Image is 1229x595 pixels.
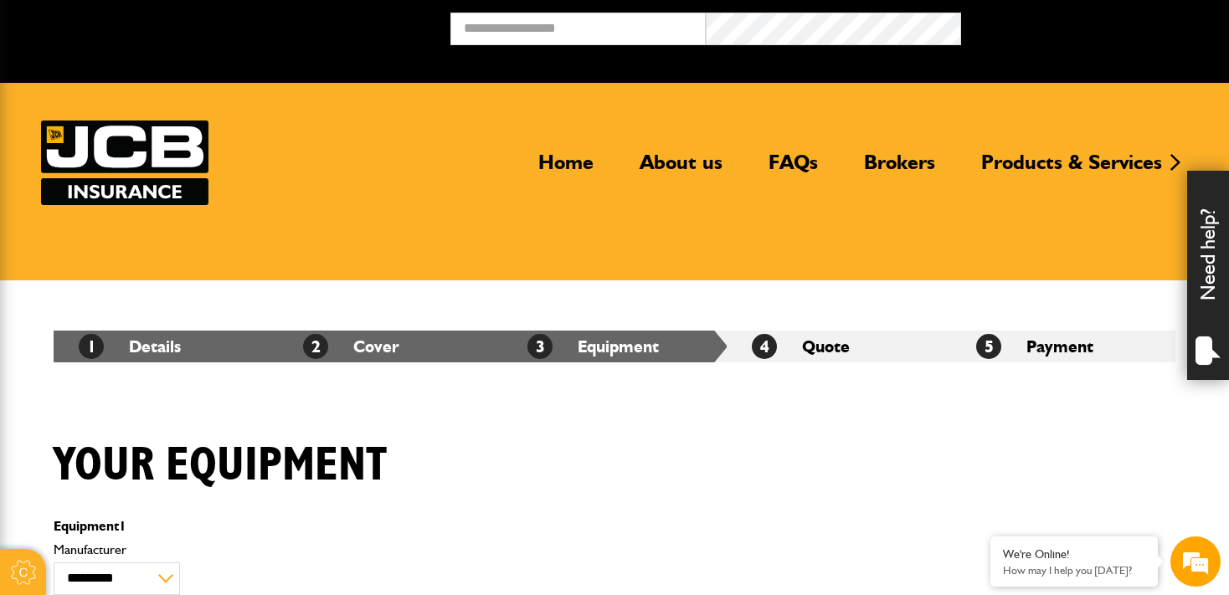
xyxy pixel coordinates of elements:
[54,520,793,533] p: Equipment
[502,331,727,362] li: Equipment
[969,150,1175,188] a: Products & Services
[41,121,208,205] img: JCB Insurance Services logo
[54,438,387,494] h1: Your equipment
[1003,564,1145,577] p: How may I help you today?
[303,334,328,359] span: 2
[303,336,399,356] a: 2Cover
[752,334,777,359] span: 4
[41,121,208,205] a: JCB Insurance Services
[961,13,1216,38] button: Broker Login
[527,334,553,359] span: 3
[976,334,1001,359] span: 5
[1187,171,1229,380] div: Need help?
[951,331,1175,362] li: Payment
[1003,547,1145,562] div: We're Online!
[526,150,606,188] a: Home
[727,331,951,362] li: Quote
[756,150,830,188] a: FAQs
[79,336,181,356] a: 1Details
[79,334,104,359] span: 1
[54,543,793,557] label: Manufacturer
[119,518,126,534] span: 1
[851,150,948,188] a: Brokers
[627,150,735,188] a: About us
